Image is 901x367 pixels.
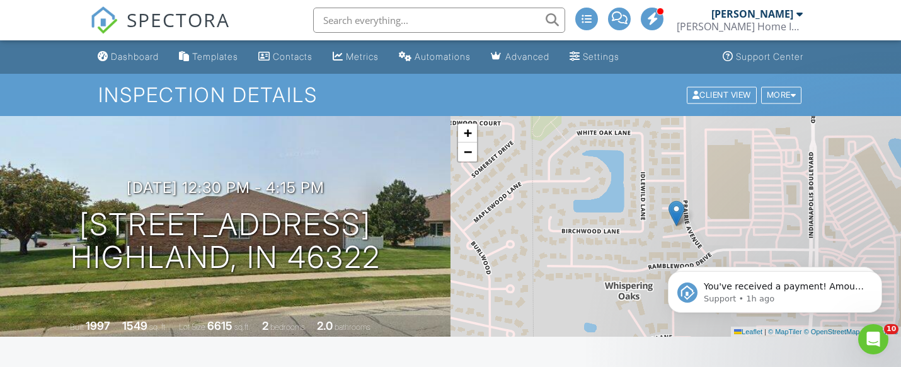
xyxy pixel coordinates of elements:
[127,6,230,33] span: SPECTORA
[677,20,803,33] div: Contreras Home Inspections
[346,51,379,62] div: Metrics
[565,45,624,69] a: Settings
[764,328,766,335] span: |
[127,179,324,196] h3: [DATE] 12:30 pm - 4:15 pm
[273,51,313,62] div: Contacts
[86,319,110,332] div: 1997
[505,51,549,62] div: Advanced
[149,322,167,332] span: sq. ft.
[90,17,230,44] a: SPECTORA
[394,45,476,69] a: Automations (Advanced)
[335,322,370,332] span: bathrooms
[70,322,84,332] span: Built
[122,319,147,332] div: 1549
[884,324,898,334] span: 10
[93,45,164,69] a: Dashboard
[486,45,554,69] a: Advanced
[262,319,268,332] div: 2
[804,328,898,335] a: © OpenStreetMap contributors
[458,124,477,143] a: Zoom in
[234,322,250,332] span: sq.ft.
[583,51,619,62] div: Settings
[174,45,243,69] a: Templates
[253,45,318,69] a: Contacts
[328,45,384,69] a: Metrics
[90,6,118,34] img: The Best Home Inspection Software - Spectora
[317,319,333,332] div: 2.0
[71,208,381,275] h1: [STREET_ADDRESS] Highland, IN 46322
[270,322,305,332] span: bedrooms
[768,328,802,335] a: © MapTiler
[711,8,793,20] div: [PERSON_NAME]
[687,86,757,103] div: Client View
[649,245,901,333] iframe: Intercom notifications message
[718,45,808,69] a: Support Center
[734,328,762,335] a: Leaflet
[458,143,477,161] a: Zoom out
[736,51,803,62] div: Support Center
[207,319,232,332] div: 6615
[111,51,159,62] div: Dashboard
[669,201,684,226] img: Marker
[464,144,472,160] span: −
[761,86,802,103] div: More
[415,51,471,62] div: Automations
[313,8,565,33] input: Search everything...
[858,324,888,354] iframe: Intercom live chat
[192,51,238,62] div: Templates
[686,90,760,99] a: Client View
[98,84,803,106] h1: Inspection Details
[179,322,205,332] span: Lot Size
[464,125,472,141] span: +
